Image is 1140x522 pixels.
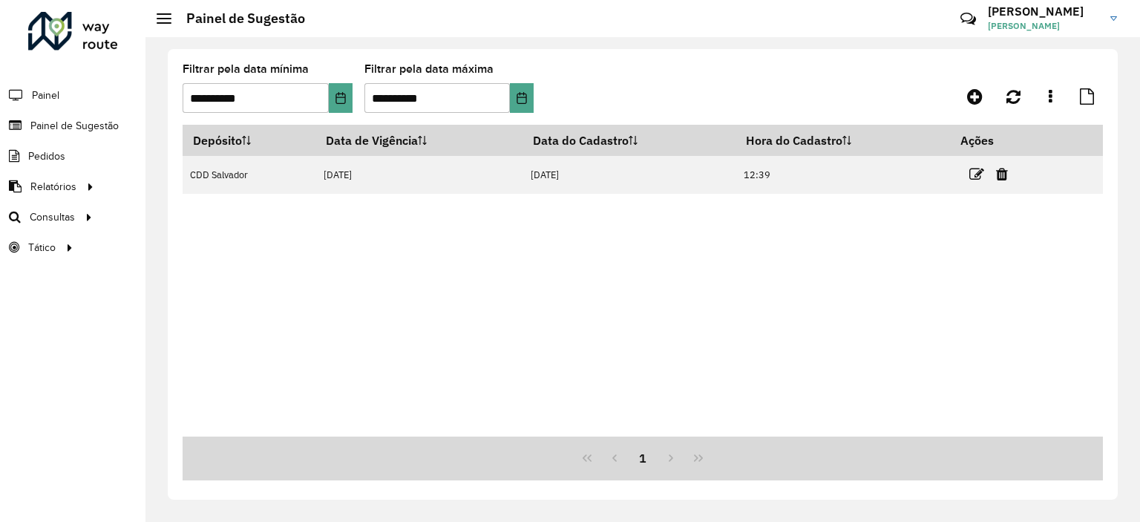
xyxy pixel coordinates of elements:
h3: [PERSON_NAME] [988,4,1099,19]
th: Depósito [183,125,316,156]
span: Tático [28,240,56,255]
th: Data do Cadastro [522,125,736,156]
button: Choose Date [329,83,353,113]
button: 1 [629,444,657,472]
span: Pedidos [28,149,65,164]
span: Consultas [30,209,75,225]
button: Choose Date [510,83,534,113]
span: Relatórios [30,179,76,195]
th: Data de Vigência [316,125,523,156]
td: [DATE] [522,156,736,194]
td: CDD Salvador [183,156,316,194]
th: Ações [950,125,1039,156]
label: Filtrar pela data mínima [183,60,309,78]
a: Editar [969,164,984,184]
th: Hora do Cadastro [736,125,951,156]
span: Painel [32,88,59,103]
label: Filtrar pela data máxima [364,60,494,78]
span: Painel de Sugestão [30,118,119,134]
td: 12:39 [736,156,951,194]
td: [DATE] [316,156,523,194]
h2: Painel de Sugestão [171,10,305,27]
a: Contato Rápido [952,3,984,35]
span: [PERSON_NAME] [988,19,1099,33]
a: Excluir [996,164,1008,184]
